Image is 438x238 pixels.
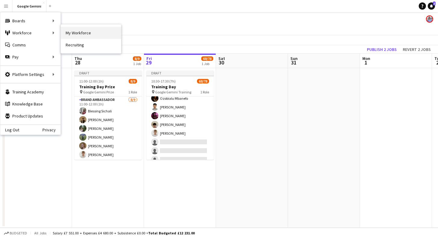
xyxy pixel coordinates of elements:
app-card-role: Brand Ambassador8/911:00-12:00 (1h)Blessing Sichali[PERSON_NAME][PERSON_NAME][PERSON_NAME][PERSON... [74,96,142,187]
span: Total Budgeted £12 231.00 [148,231,195,235]
div: Draft [146,70,214,75]
div: Platform Settings [0,68,61,80]
span: 30 [217,59,225,66]
span: 68/78 [197,79,209,83]
a: Log Out [0,127,19,132]
span: Mon [362,56,370,61]
span: All jobs [33,231,48,235]
span: 29 [145,59,152,66]
app-job-card: Draft10:30-17:30 (7h)68/78Training Day Google Gemini Training1 Role[PERSON_NAME][PERSON_NAME][PER... [146,70,214,160]
a: Knowledge Base [0,98,61,110]
span: 10:30-17:30 (7h) [151,79,176,83]
app-user-avatar: Lucy Hillier [426,15,433,23]
div: Salary £7 551.00 + Expenses £4 680.00 + Subsistence £0.00 = [53,231,195,235]
span: Google Gemini Prize [83,90,114,94]
span: 8/9 [129,79,137,83]
span: 1 Role [200,90,209,94]
span: Budgeted [10,231,27,235]
button: Budgeted [3,230,28,236]
span: 1 [361,59,370,66]
button: Publish 2 jobs [364,45,399,53]
span: 68/78 [201,56,213,61]
h3: Training Day [146,84,214,89]
a: Recruiting [61,39,121,51]
div: Pay [0,51,61,63]
div: Draft [74,70,142,75]
span: 1 Role [128,90,137,94]
span: Fri [146,56,152,61]
div: 1 Job [202,61,213,66]
app-job-card: Draft11:00-12:00 (1h)8/9Training Day Prize Google Gemini Prize1 RoleBrand Ambassador8/911:00-12:0... [74,70,142,160]
button: Google Gemini [12,0,46,12]
span: 28 [74,59,82,66]
span: Sun [290,56,298,61]
span: 2 [433,2,436,5]
div: Boards [0,15,61,27]
a: My Workforce [61,27,121,39]
div: Workforce [0,27,61,39]
a: Comms [0,39,61,51]
span: 31 [289,59,298,66]
div: 1 Job [133,61,141,66]
span: 8/9 [133,56,141,61]
a: Privacy [42,127,61,132]
a: 2 [428,2,435,10]
button: Revert 2 jobs [400,45,433,53]
a: Product Updates [0,110,61,122]
span: 11:00-12:00 (1h) [79,79,104,83]
h3: Training Day Prize [74,84,142,89]
span: Thu [74,56,82,61]
span: Sat [218,56,225,61]
a: Training Academy [0,86,61,98]
span: Google Gemini Training [155,90,191,94]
